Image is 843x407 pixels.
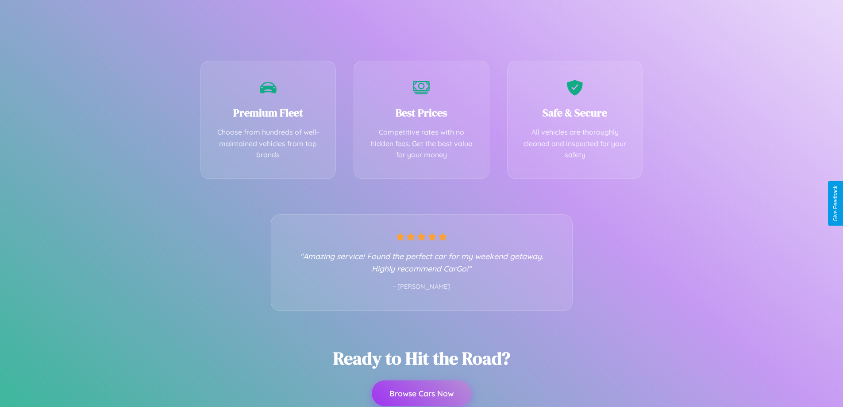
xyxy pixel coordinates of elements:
p: - [PERSON_NAME] [289,281,554,293]
p: "Amazing service! Found the perfect car for my weekend getaway. Highly recommend CarGo!" [289,250,554,275]
button: Browse Cars Now [372,380,471,406]
h3: Safe & Secure [521,105,629,120]
p: All vehicles are thoroughly cleaned and inspected for your safety [521,127,629,161]
p: Competitive rates with no hidden fees. Get the best value for your money [367,127,476,161]
h2: Ready to Hit the Road? [333,346,510,370]
h3: Best Prices [367,105,476,120]
h3: Premium Fleet [214,105,323,120]
div: Give Feedback [832,186,839,221]
p: Choose from hundreds of well-maintained vehicles from top brands [214,127,323,161]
